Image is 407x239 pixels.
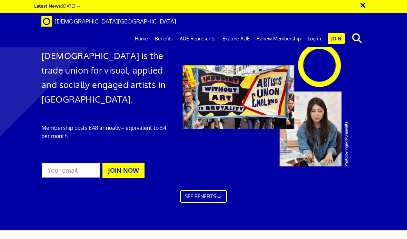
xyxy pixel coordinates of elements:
strong: Latest News: [34,3,62,9]
a: Brand [DEMOGRAPHIC_DATA][GEOGRAPHIC_DATA] [36,13,181,30]
a: Benefits [151,30,176,47]
a: Renew Membership [253,30,304,47]
a: AUE Represents [176,30,219,47]
span: [DEMOGRAPHIC_DATA][GEOGRAPHIC_DATA] [54,18,176,25]
p: Membership costs £48 annually – equivalent to £4 per month. [41,124,170,140]
a: Latest News:[DATE] → [34,3,81,9]
a: Log in [304,30,325,47]
a: Home [131,30,151,47]
a: Join [328,33,345,44]
h1: [DEMOGRAPHIC_DATA] is the trade union for visual, applied and socially engaged artists in [GEOGRA... [41,48,170,106]
a: SEE BENEFITS [180,190,227,203]
button: search [346,31,367,46]
button: JOIN NOW [102,163,145,178]
input: Your email [41,162,101,178]
a: Explore AUE [219,30,253,47]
